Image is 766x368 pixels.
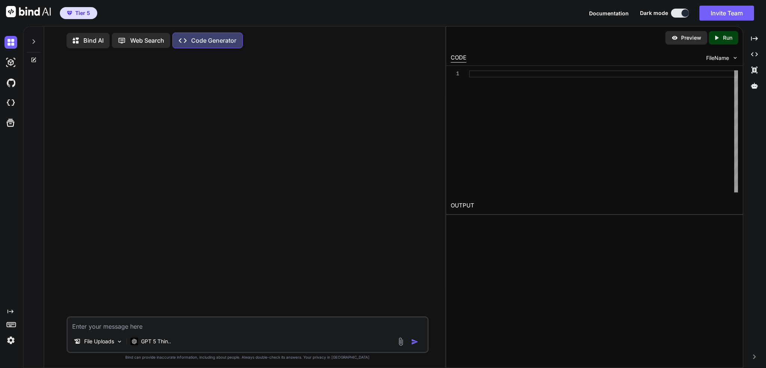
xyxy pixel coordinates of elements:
p: Preview [681,34,701,42]
img: GPT 5 Thinking High [131,338,138,345]
img: icon [411,338,419,346]
p: Web Search [130,36,164,45]
span: Documentation [589,10,629,16]
img: premium [67,11,72,15]
p: Bind can provide inaccurate information, including about people. Always double-check its answers.... [67,355,429,360]
img: Pick Models [116,338,123,345]
span: FileName [706,54,729,62]
h2: OUTPUT [446,197,742,215]
img: githubDark [4,76,17,89]
p: Bind AI [83,36,104,45]
p: Run [723,34,732,42]
img: Bind AI [6,6,51,17]
button: Invite Team [699,6,754,21]
button: Documentation [589,9,629,17]
p: GPT 5 Thin.. [141,338,171,345]
div: CODE [451,54,466,63]
img: cloudideIcon [4,97,17,109]
p: Code Generator [191,36,236,45]
img: chevron down [732,55,738,61]
div: 1 [451,70,459,77]
button: premiumTier 5 [60,7,97,19]
span: Tier 5 [75,9,90,17]
img: settings [4,334,17,347]
img: attachment [396,337,405,346]
img: darkChat [4,36,17,49]
img: preview [671,34,678,41]
span: Dark mode [640,9,668,17]
p: File Uploads [84,338,114,345]
img: darkAi-studio [4,56,17,69]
